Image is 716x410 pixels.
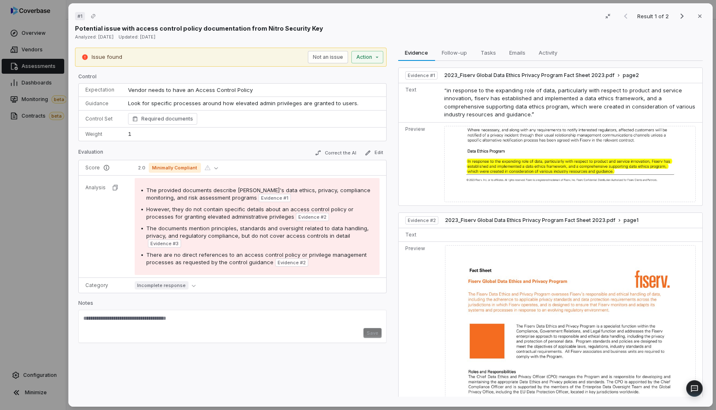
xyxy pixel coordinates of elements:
[92,53,122,61] p: Issue found
[150,240,179,247] span: Evidence # 3
[85,282,125,289] p: Category
[298,214,327,220] span: Evidence # 2
[444,87,695,118] span: “in response to the expanding role of data, particularly with respect to product and service inno...
[351,51,383,63] button: Action
[506,47,528,58] span: Emails
[407,72,435,79] span: Evidence # 1
[398,122,440,205] td: Preview
[146,206,353,220] span: However, they do not contain specific details about an access control policy or processes for gra...
[85,116,118,122] p: Control Set
[135,281,189,289] span: Incomplete response
[623,72,639,79] span: page 2
[128,130,131,137] span: 1
[146,251,367,265] span: There are no direct references to an access control policy or privilege management processes as r...
[85,87,118,93] p: Expectation
[402,47,431,58] span: Evidence
[141,115,193,123] span: Required documents
[86,9,101,24] button: Copy link
[146,187,370,201] span: The provided documents describe [PERSON_NAME]'s data ethics, privacy, compliance monitoring, and ...
[78,73,387,83] p: Control
[85,131,118,137] p: Weight
[477,47,499,58] span: Tasks
[128,99,379,108] p: Look for specific processes around how elevated admin privileges are granted to users.
[398,228,441,241] td: Text
[85,164,125,171] p: Score
[624,217,639,224] span: page 1
[444,126,696,202] img: dc02206025a042f6b0e6515dc4b76c04_original.jpg_w1200.jpg
[637,12,670,21] p: Result 1 of 2
[278,259,306,266] span: Evidence # 2
[445,217,639,224] button: 2023_Fiserv Global Data Ethics Privacy Program Fact Sheet 2023.pdfpage1
[149,163,201,173] span: Minimally Compliant
[85,100,118,107] p: Guidance
[407,217,435,224] span: Evidence # 2
[674,11,690,21] button: Next result
[85,184,106,191] p: Analysis
[307,51,348,63] button: Not an issue
[438,47,470,58] span: Follow-up
[261,195,288,201] span: Evidence # 1
[398,83,440,122] td: Text
[119,34,155,40] span: Updated: [DATE]
[78,300,387,310] p: Notes
[311,148,359,158] button: Correct the AI
[444,72,639,79] button: 2023_Fiserv Global Data Ethics Privacy Program Fact Sheet 2023.pdfpage2
[77,13,82,19] span: # 1
[75,34,114,40] span: Analyzed: [DATE]
[78,149,103,159] p: Evaluation
[535,47,560,58] span: Activity
[361,148,386,158] button: Edit
[444,72,614,79] span: 2023_Fiserv Global Data Ethics Privacy Program Fact Sheet 2023.pdf
[445,217,615,224] span: 2023_Fiserv Global Data Ethics Privacy Program Fact Sheet 2023.pdf
[128,87,252,93] span: Vendor needs to have an Access Control Policy
[75,24,323,33] p: Potential issue with access control policy documentation from Nitro Security Key
[146,225,369,239] span: The documents mention principles, standards and oversight related to data handling, privacy, and ...
[135,163,221,173] button: 2.0Minimally Compliant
